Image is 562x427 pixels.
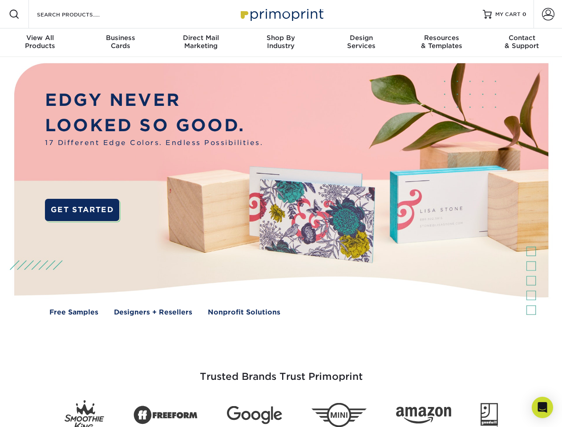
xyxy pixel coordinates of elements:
div: Cards [80,34,160,50]
div: Services [321,34,401,50]
span: Direct Mail [161,34,241,42]
div: Open Intercom Messenger [532,397,553,418]
div: & Templates [401,34,481,50]
span: Resources [401,34,481,42]
a: Free Samples [49,307,98,318]
p: LOOKED SO GOOD. [45,113,263,138]
a: Shop ByIndustry [241,28,321,57]
span: MY CART [495,11,521,18]
img: Google [227,406,282,424]
a: BusinessCards [80,28,160,57]
span: 17 Different Edge Colors. Endless Possibilities. [45,138,263,148]
a: GET STARTED [45,199,119,221]
a: Contact& Support [482,28,562,57]
div: Marketing [161,34,241,50]
div: Industry [241,34,321,50]
a: DesignServices [321,28,401,57]
span: Shop By [241,34,321,42]
span: Design [321,34,401,42]
h3: Trusted Brands Trust Primoprint [21,350,542,393]
a: Nonprofit Solutions [208,307,280,318]
a: Resources& Templates [401,28,481,57]
input: SEARCH PRODUCTS..... [36,9,123,20]
span: Business [80,34,160,42]
a: Designers + Resellers [114,307,192,318]
img: Primoprint [237,4,326,24]
div: & Support [482,34,562,50]
img: Amazon [396,407,451,424]
img: Goodwill [481,403,498,427]
span: Contact [482,34,562,42]
a: Direct MailMarketing [161,28,241,57]
p: EDGY NEVER [45,88,263,113]
span: 0 [522,11,526,17]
